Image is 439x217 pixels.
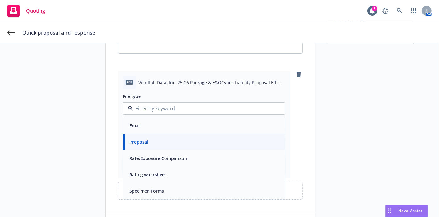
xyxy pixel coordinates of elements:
[133,105,273,112] input: Filter by keyword
[295,71,303,78] a: remove
[129,139,148,145] button: Proposal
[118,182,303,200] div: Upload proposal documents
[129,122,141,129] button: Email
[393,5,406,17] a: Search
[385,205,428,217] button: Nova Assist
[5,2,48,19] a: Quoting
[386,205,393,217] div: Drag to move
[379,5,391,17] a: Report a Bug
[129,171,166,178] button: Rating worksheet
[372,6,377,11] div: 7
[408,5,420,17] a: Switch app
[138,79,285,86] span: Windfall Data, Inc. 25-26 Package & E&OCyber Liability Proposal Eff 91625.pdf
[123,93,141,99] span: File type
[26,8,45,13] span: Quoting
[129,188,164,194] button: Specimen Forms
[129,155,187,162] button: Rate/Exposure Comparison
[126,80,133,84] span: pdf
[22,29,95,36] span: Quick proposal and response
[398,208,423,213] span: Nova Assist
